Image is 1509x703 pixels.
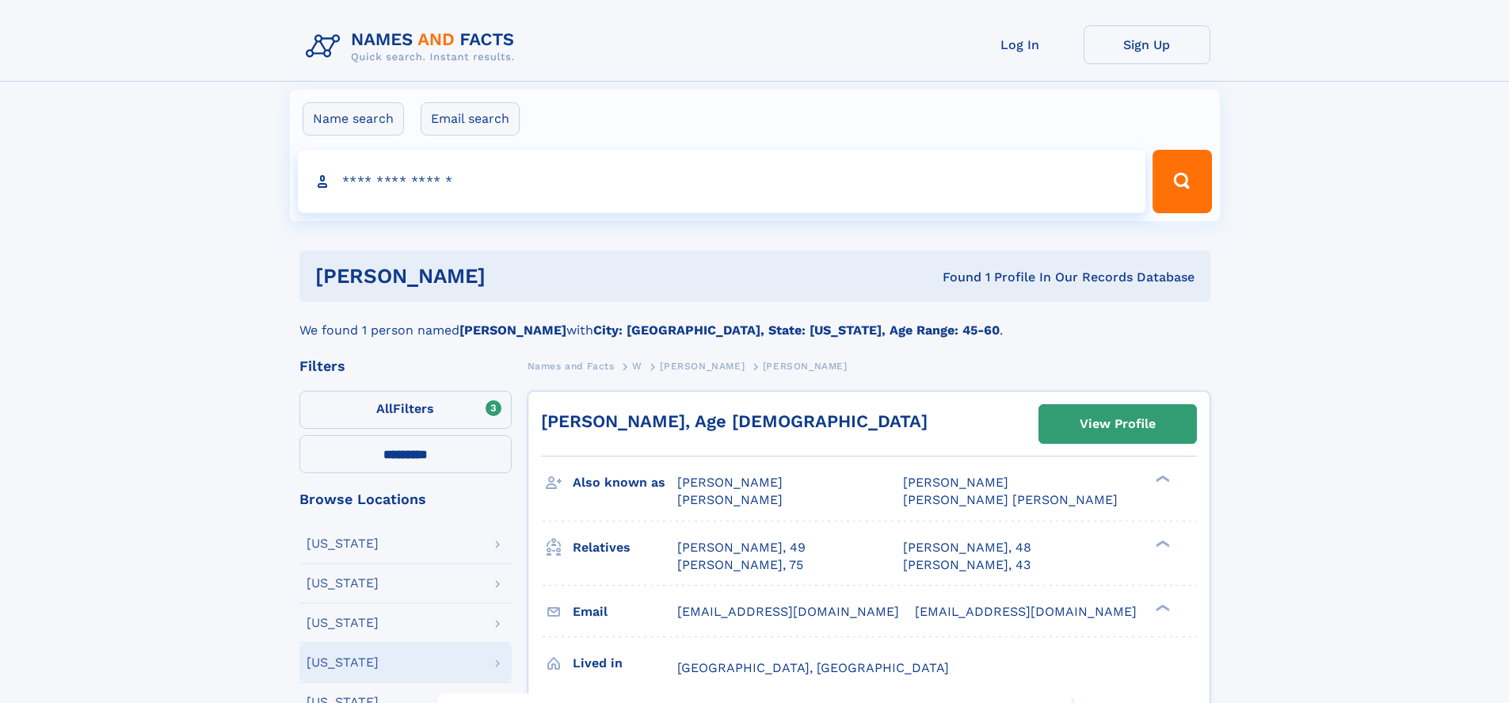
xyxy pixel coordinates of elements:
[677,556,803,574] a: [PERSON_NAME], 75
[677,475,783,490] span: [PERSON_NAME]
[957,25,1084,64] a: Log In
[573,650,677,677] h3: Lived in
[1039,405,1196,443] a: View Profile
[459,323,566,338] b: [PERSON_NAME]
[1152,474,1171,484] div: ❯
[307,577,379,590] div: [US_STATE]
[1152,602,1171,613] div: ❯
[307,656,379,669] div: [US_STATE]
[660,361,745,372] span: [PERSON_NAME]
[299,359,512,373] div: Filters
[299,25,528,68] img: Logo Names and Facts
[307,537,379,550] div: [US_STATE]
[714,269,1195,286] div: Found 1 Profile In Our Records Database
[593,323,1000,338] b: City: [GEOGRAPHIC_DATA], State: [US_STATE], Age Range: 45-60
[763,361,848,372] span: [PERSON_NAME]
[903,539,1031,556] a: [PERSON_NAME], 48
[528,356,615,376] a: Names and Facts
[573,469,677,496] h3: Also known as
[573,598,677,625] h3: Email
[1080,406,1156,442] div: View Profile
[299,492,512,506] div: Browse Locations
[677,604,899,619] span: [EMAIL_ADDRESS][DOMAIN_NAME]
[541,411,928,431] a: [PERSON_NAME], Age [DEMOGRAPHIC_DATA]
[298,150,1146,213] input: search input
[421,102,520,136] label: Email search
[1153,150,1211,213] button: Search Button
[915,604,1137,619] span: [EMAIL_ADDRESS][DOMAIN_NAME]
[307,617,379,629] div: [US_STATE]
[1152,538,1171,548] div: ❯
[303,102,404,136] label: Name search
[677,492,783,507] span: [PERSON_NAME]
[632,361,642,372] span: W
[299,302,1210,340] div: We found 1 person named with .
[573,534,677,561] h3: Relatives
[677,660,949,675] span: [GEOGRAPHIC_DATA], [GEOGRAPHIC_DATA]
[632,356,642,376] a: W
[903,475,1008,490] span: [PERSON_NAME]
[903,556,1031,574] a: [PERSON_NAME], 43
[1084,25,1210,64] a: Sign Up
[299,391,512,429] label: Filters
[376,401,393,416] span: All
[660,356,745,376] a: [PERSON_NAME]
[315,266,714,286] h1: [PERSON_NAME]
[903,492,1118,507] span: [PERSON_NAME] [PERSON_NAME]
[677,539,806,556] a: [PERSON_NAME], 49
